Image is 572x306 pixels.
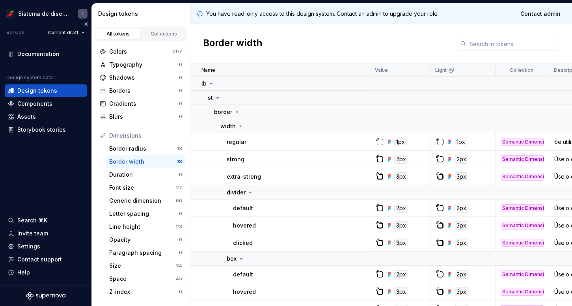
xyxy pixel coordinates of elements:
a: Storybook stories [5,123,87,136]
div: Generic dimension [109,197,176,205]
div: 13 [177,146,182,152]
div: Opacity [109,236,179,244]
a: Border width18 [106,155,185,168]
a: Blurs0 [97,110,185,123]
div: 45 [176,276,182,282]
a: Gradients0 [97,97,185,110]
a: Design tokens [5,84,87,97]
span: Contact admin [520,10,561,18]
div: Paragraph spacing [109,249,179,257]
p: strong [227,155,244,163]
div: Semantic Dimension [501,288,544,296]
div: 2px [394,204,408,213]
div: Font size [109,184,176,192]
p: default [233,204,253,212]
div: 2px [394,270,408,279]
div: Z-index [109,288,179,296]
div: 3px [394,221,408,230]
div: 2px [394,155,408,164]
img: 55604660-494d-44a9-beb2-692398e9940a.png [6,9,15,19]
a: Opacity0 [106,233,185,246]
div: Invite team [17,229,48,237]
div: 0 [179,88,182,94]
div: Semantic Dimension [501,222,544,229]
h2: Border width [203,37,263,51]
div: Border width [109,158,177,166]
div: 0 [179,289,182,295]
p: You have read-only access to this design system. Contact an admin to upgrade your role. [206,10,439,18]
p: extra-strong [227,173,261,181]
p: Name [201,67,215,73]
a: Settings [5,240,87,253]
div: Documentation [17,50,60,58]
div: Storybook stories [17,126,66,134]
div: 2px [455,155,468,164]
div: Assets [17,113,36,121]
input: Search in tokens... [466,37,559,51]
p: border [214,108,232,116]
div: Typography [109,61,179,69]
a: Line height23 [106,220,185,233]
div: Version [6,30,24,36]
a: Shadows0 [97,71,185,84]
div: Contact support [17,256,62,263]
div: 0 [179,211,182,217]
button: Current draft [45,27,88,38]
p: Light [435,67,447,73]
div: I [82,11,84,17]
span: Current draft [48,30,78,36]
div: 3px [455,221,468,230]
button: Help [5,266,87,279]
p: width [220,122,236,130]
svg: Supernova Logo [26,292,65,300]
p: hovered [233,288,256,296]
a: Invite team [5,227,87,240]
p: divider [227,188,246,196]
a: Components [5,97,87,110]
a: Paragraph spacing0 [106,246,185,259]
div: Dimensions [109,132,182,140]
div: Design tokens [98,10,187,18]
div: Settings [17,243,40,250]
div: Design tokens [17,87,57,95]
div: All tokens [99,31,138,37]
div: Semantic Dimension [501,271,544,278]
div: Borders [109,87,179,95]
div: Border radius [109,145,177,153]
div: 297 [173,49,182,55]
div: 0 [179,172,182,178]
p: Collection [510,67,533,73]
div: 3px [394,172,408,181]
div: Help [17,269,30,276]
div: 0 [179,101,182,107]
div: 0 [179,237,182,243]
a: Z-index0 [106,285,185,298]
div: Search ⌘K [17,216,47,224]
div: 66 [176,198,182,204]
div: 1px [455,138,467,146]
div: Gradients [109,100,179,108]
div: Size [109,262,176,270]
p: regular [227,138,246,146]
div: Design system data [6,75,53,81]
div: 27 [176,185,182,191]
a: Border radius13 [106,142,185,155]
div: Sistema de diseño Iberia [18,10,69,18]
a: Letter spacing0 [106,207,185,220]
a: Contact admin [515,7,566,21]
div: Duration [109,171,179,179]
p: box [227,255,237,263]
a: Documentation [5,48,87,60]
div: 3px [394,287,408,296]
div: 0 [179,250,182,256]
p: ib [201,80,207,88]
div: Semantic Dimension [501,204,544,212]
a: Duration0 [106,168,185,181]
a: Assets [5,110,87,123]
div: 18 [177,159,182,165]
div: 2px [455,204,468,213]
p: hovered [233,222,256,229]
p: default [233,271,253,278]
div: 34 [176,263,182,269]
div: Shadows [109,74,179,82]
